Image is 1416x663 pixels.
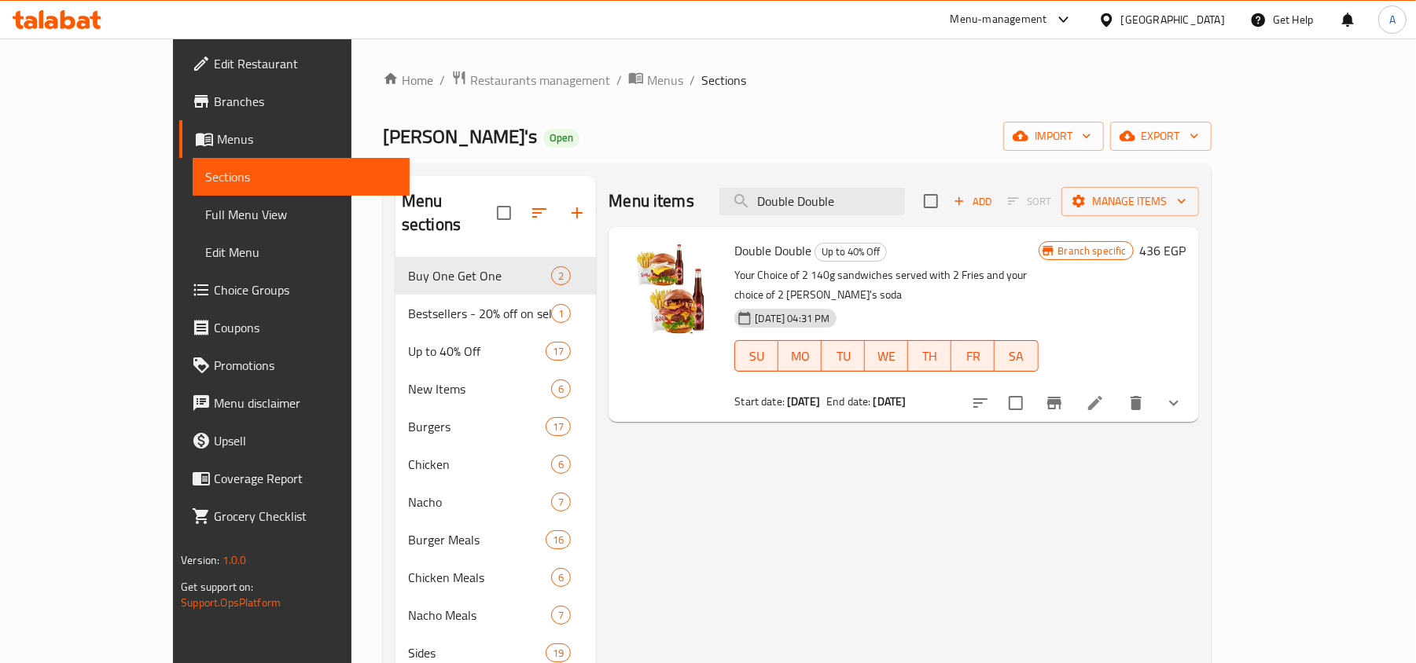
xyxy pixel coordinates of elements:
[193,158,410,196] a: Sections
[395,257,596,295] div: Buy One Get One2
[546,530,571,549] div: items
[408,304,551,323] span: Bestsellers - 20% off on selected items
[440,71,445,90] li: /
[787,391,820,412] b: [DATE]
[217,130,397,148] span: Menus
[214,92,397,111] span: Branches
[1389,11,1396,28] span: A
[701,71,746,90] span: Sections
[546,419,570,434] span: 17
[1110,122,1212,151] button: export
[1123,126,1199,146] span: export
[874,391,907,412] b: [DATE]
[815,243,887,262] div: Up to 40% Off
[1035,384,1073,422] button: Branch-specific-item
[951,192,994,211] span: Add
[520,194,558,232] span: Sort sections
[179,384,410,422] a: Menu disclaimer
[552,495,570,510] span: 7
[741,345,772,368] span: SU
[1164,394,1183,412] svg: Show Choices
[748,311,836,326] span: [DATE] 04:31 PM
[395,370,596,408] div: New Items6
[214,507,397,526] span: Grocery Checklist
[552,269,570,284] span: 2
[551,266,571,285] div: items
[628,70,683,90] a: Menus
[193,196,410,233] a: Full Menu View
[179,460,410,497] a: Coverage Report
[1155,384,1193,422] button: show more
[734,266,1038,305] p: Your Choice of 2 140g sandwiches served with 2 Fries and your choice of 2 [PERSON_NAME]'s soda
[451,70,610,90] a: Restaurants management
[383,119,537,154] span: [PERSON_NAME]'s
[871,345,902,368] span: WE
[205,167,397,186] span: Sections
[214,431,397,450] span: Upsell
[205,205,397,224] span: Full Menu View
[551,568,571,587] div: items
[552,306,570,321] span: 1
[1121,11,1225,28] div: [GEOGRAPHIC_DATA]
[914,185,947,218] span: Select section
[995,340,1038,372] button: SA
[214,54,397,73] span: Edit Restaurant
[214,356,397,375] span: Promotions
[1001,345,1032,368] span: SA
[734,340,778,372] button: SU
[408,643,546,662] span: Sides
[558,194,596,232] button: Add section
[408,606,551,625] span: Nacho Meals
[826,391,870,412] span: End date:
[1074,192,1186,211] span: Manage items
[1016,126,1091,146] span: import
[383,70,1212,90] nav: breadcrumb
[546,533,570,548] span: 16
[552,608,570,623] span: 7
[609,189,694,213] h2: Menu items
[552,382,570,397] span: 6
[179,45,410,82] a: Edit Restaurant
[214,469,397,488] span: Coverage Report
[193,233,410,271] a: Edit Menu
[402,189,497,236] h2: Menu sections
[999,386,1032,419] span: Select to update
[1003,122,1104,151] button: import
[1086,394,1105,412] a: Edit menu item
[951,10,1047,29] div: Menu-management
[551,606,571,625] div: items
[543,129,579,148] div: Open
[214,280,397,299] span: Choice Groups
[1052,244,1133,258] span: Branch specific
[1061,187,1199,216] button: Manage items
[616,71,622,90] li: /
[719,188,905,215] input: search
[395,559,596,596] div: Chicken Meals6
[408,530,546,549] span: Burger Meals
[546,643,571,662] div: items
[947,189,998,214] span: Add item
[552,457,570,472] span: 6
[395,596,596,634] div: Nacho Meals7
[546,646,570,661] span: 19
[951,340,995,372] button: FR
[734,391,785,412] span: Start date:
[470,71,610,90] span: Restaurants management
[734,239,811,262] span: Double Double
[214,318,397,337] span: Coupons
[179,271,410,309] a: Choice Groups
[828,345,859,368] span: TU
[551,455,571,474] div: items
[690,71,695,90] li: /
[179,82,410,120] a: Branches
[947,189,998,214] button: Add
[179,120,410,158] a: Menus
[408,342,546,361] div: Up to 40% Off
[395,483,596,521] div: Nacho7
[546,342,571,361] div: items
[647,71,683,90] span: Menus
[408,493,551,511] span: Nacho
[543,131,579,145] span: Open
[958,345,988,368] span: FR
